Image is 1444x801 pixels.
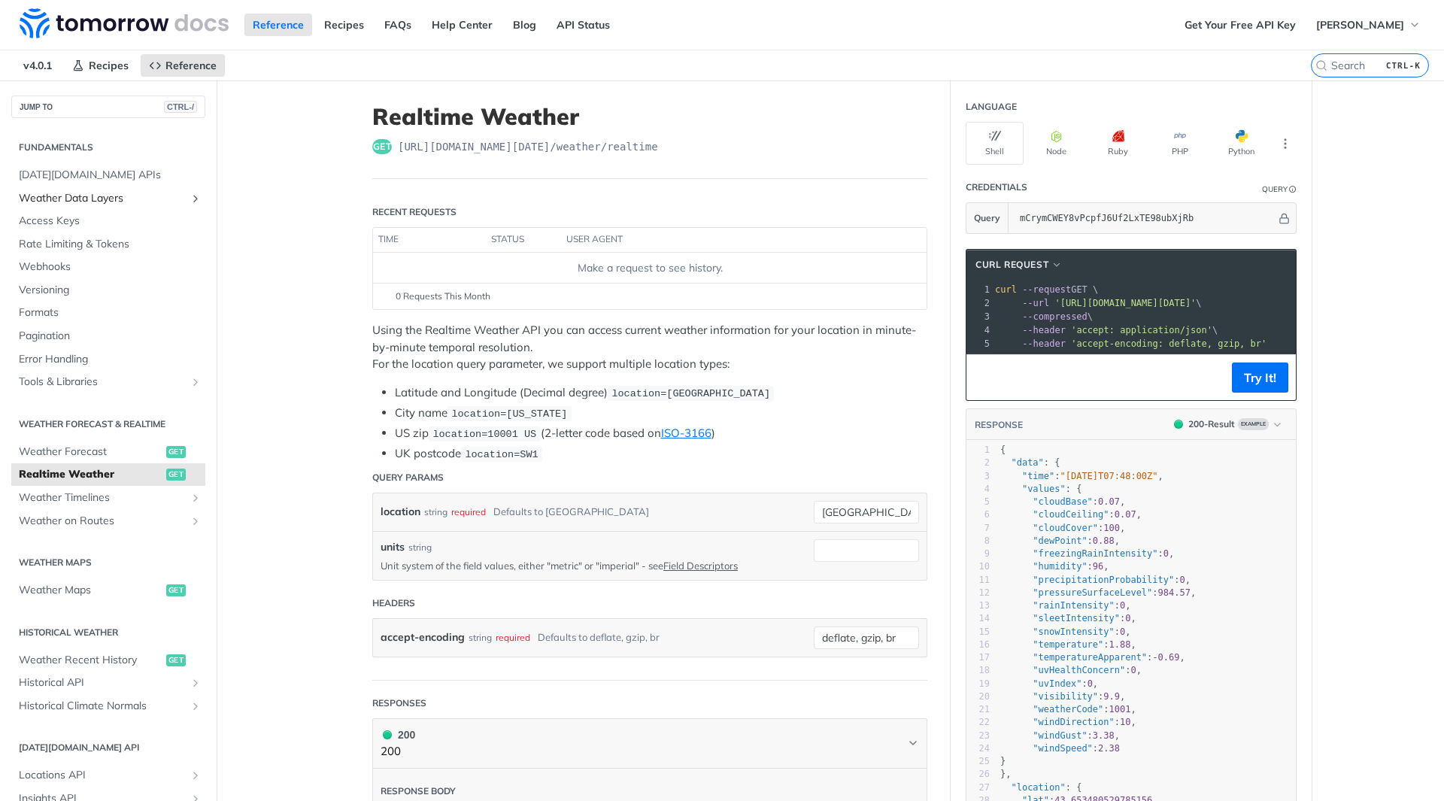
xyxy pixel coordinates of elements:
[966,496,990,508] div: 5
[1176,14,1304,36] a: Get Your Free API Key
[381,727,415,743] div: 200
[395,384,927,402] li: Latitude and Longitude (Decimal degree)
[1022,338,1066,349] span: --header
[1000,782,1081,793] span: : {
[1279,137,1292,150] svg: More ellipsis
[11,164,205,187] a: [DATE][DOMAIN_NAME] APIs
[966,470,990,483] div: 3
[1033,561,1087,572] span: "humidity"
[1000,536,1120,546] span: : ,
[383,730,392,739] span: 200
[1212,122,1270,165] button: Python
[1093,561,1103,572] span: 96
[166,584,186,596] span: get
[995,325,1218,335] span: \
[1093,730,1115,741] span: 3.38
[1109,704,1131,715] span: 1001
[408,541,432,554] div: string
[966,508,990,521] div: 6
[381,501,420,523] label: location
[1000,444,1006,455] span: {
[1022,311,1088,322] span: --compressed
[11,96,205,118] button: JUMP TOCTRL-/
[1033,600,1114,611] span: "rainIntensity"
[966,522,990,535] div: 7
[15,54,60,77] span: v4.0.1
[19,352,202,367] span: Error Handling
[1022,325,1066,335] span: --header
[11,141,205,154] h2: Fundamentals
[1174,420,1183,429] span: 200
[966,574,990,587] div: 11
[548,14,618,36] a: API Status
[505,14,545,36] a: Blog
[1289,186,1297,193] i: Information
[19,259,202,275] span: Webhooks
[1000,457,1060,468] span: : {
[395,425,927,442] li: US zip (2-letter code based on )
[966,323,992,337] div: 4
[1382,58,1424,73] kbd: CTRL-K
[1033,548,1157,559] span: "freezingRainIntensity"
[379,260,921,276] div: Make a request to see history.
[469,627,492,648] div: string
[372,596,415,610] div: Headers
[1152,652,1157,663] span: -
[190,515,202,527] button: Show subpages for Weather on Routes
[1011,457,1043,468] span: "data"
[396,290,490,303] span: 0 Requests This Month
[1000,575,1191,585] span: : ,
[166,446,186,458] span: get
[1000,756,1006,766] span: }
[1022,484,1066,494] span: "values"
[1000,561,1109,572] span: : ,
[1000,548,1174,559] span: : ,
[974,211,1000,225] span: Query
[11,441,205,463] a: Weather Forecastget
[19,168,202,183] span: [DATE][DOMAIN_NAME] APIs
[11,210,205,232] a: Access Keys
[966,587,990,599] div: 12
[1033,523,1098,533] span: "cloudCover"
[1033,665,1125,675] span: "uvHealthConcern"
[1000,509,1142,520] span: : ,
[966,599,990,612] div: 13
[372,322,927,373] p: Using the Realtime Weather API you can access current weather information for your location in mi...
[190,677,202,689] button: Show subpages for Historical API
[423,14,501,36] a: Help Center
[11,579,205,602] a: Weather Mapsget
[465,449,538,460] span: location=SW1
[1000,665,1142,675] span: : ,
[1093,536,1115,546] span: 0.88
[995,311,1093,322] span: \
[1000,496,1125,507] span: : ,
[166,654,186,666] span: get
[995,298,1202,308] span: \
[1022,298,1049,308] span: --url
[11,463,205,486] a: Realtime Weatherget
[190,769,202,781] button: Show subpages for Locations API
[244,14,312,36] a: Reference
[1033,613,1120,624] span: "sleetIntensity"
[1054,298,1196,308] span: '[URL][DOMAIN_NAME][DATE]'
[663,560,738,572] a: Field Descriptors
[190,193,202,205] button: Show subpages for Weather Data Layers
[11,695,205,718] a: Historical Climate NormalsShow subpages for Historical Climate Normals
[19,237,202,252] span: Rate Limiting & Tokens
[19,490,186,505] span: Weather Timelines
[166,469,186,481] span: get
[19,467,162,482] span: Realtime Weather
[19,675,186,690] span: Historical API
[1033,704,1103,715] span: "weatherCode"
[1033,743,1092,754] span: "windSpeed"
[966,483,990,496] div: 4
[19,653,162,668] span: Weather Recent History
[11,510,205,532] a: Weather on RoutesShow subpages for Weather on Routes
[1158,652,1180,663] span: 0.69
[11,626,205,639] h2: Historical Weather
[1000,704,1136,715] span: : ,
[381,559,791,572] p: Unit system of the field values, either "metric" or "imperial" - see
[1163,548,1169,559] span: 0
[64,54,137,77] a: Recipes
[1238,418,1269,430] span: Example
